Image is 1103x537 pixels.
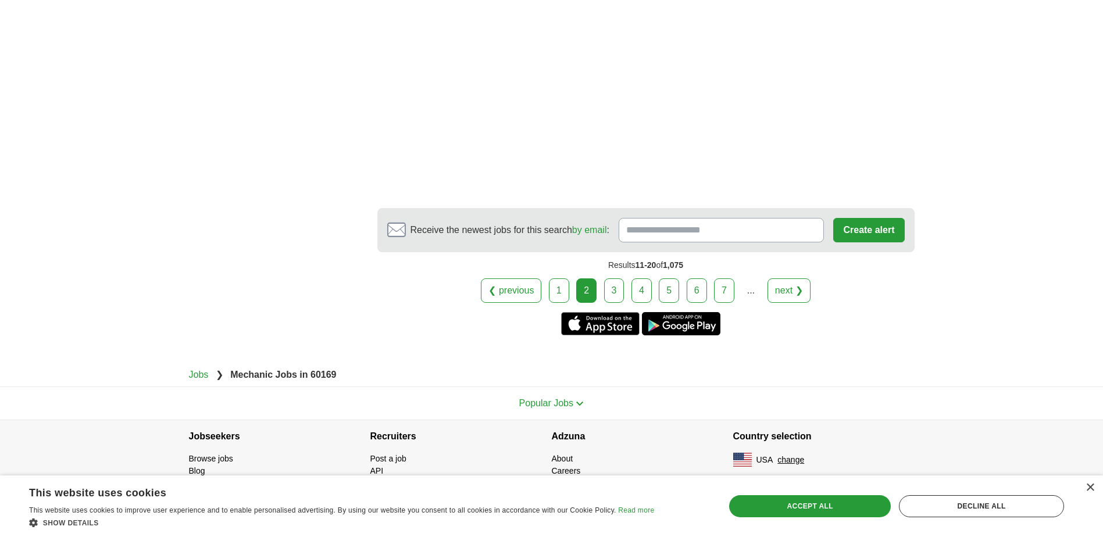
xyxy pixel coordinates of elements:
[733,420,915,453] h4: Country selection
[768,278,811,303] a: next ❯
[189,454,233,463] a: Browse jobs
[519,398,573,408] span: Popular Jobs
[631,278,652,303] a: 4
[481,278,541,303] a: ❮ previous
[552,466,581,475] a: Careers
[377,252,915,278] div: Results of
[216,370,223,380] span: ❯
[777,454,804,466] button: change
[659,278,679,303] a: 5
[642,312,720,335] a: Get the Android app
[370,466,384,475] a: API
[29,482,625,500] div: This website uses cookies
[43,519,99,527] span: Show details
[663,260,683,270] span: 1,075
[833,218,904,242] button: Create alert
[1086,484,1094,492] div: Close
[230,370,336,380] strong: Mechanic Jobs in 60169
[636,260,656,270] span: 11-20
[189,466,205,475] a: Blog
[552,454,573,463] a: About
[756,454,773,466] span: USA
[618,506,654,514] a: Read more, opens a new window
[687,278,707,303] a: 6
[739,279,762,302] div: ...
[572,225,607,235] a: by email
[604,278,624,303] a: 3
[29,506,616,514] span: This website uses cookies to improve user experience and to enable personalised advertising. By u...
[561,312,640,335] a: Get the iPhone app
[729,495,891,517] div: Accept all
[899,495,1064,517] div: Decline all
[370,454,406,463] a: Post a job
[576,278,597,303] div: 2
[189,370,209,380] a: Jobs
[410,223,609,237] span: Receive the newest jobs for this search :
[714,278,734,303] a: 7
[733,453,752,467] img: US flag
[576,401,584,406] img: toggle icon
[549,278,569,303] a: 1
[29,517,654,528] div: Show details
